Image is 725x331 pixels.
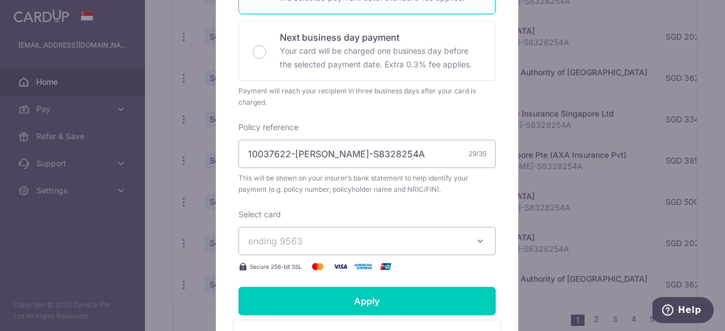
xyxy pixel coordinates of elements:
img: UnionPay [374,260,397,273]
span: This will be shown on your insurer’s bank statement to help identify your payment (e.g. policy nu... [238,173,496,195]
img: Mastercard [306,260,329,273]
span: ending 9563 [248,235,302,247]
span: Secure 256-bit SSL [250,262,302,271]
iframe: Opens a widget where you can find more information [652,297,714,325]
p: Next business day payment [280,31,481,44]
img: Visa [329,260,352,273]
div: Payment will reach your recipient in three business days after your card is charged. [238,85,496,108]
p: Your card will be charged one business day before the selected payment date. Extra 0.3% fee applies. [280,44,481,71]
button: ending 9563 [238,227,496,255]
input: Apply [238,287,496,315]
div: 29/35 [468,148,487,160]
img: American Express [352,260,374,273]
label: Policy reference [238,122,298,133]
label: Select card [238,209,281,220]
